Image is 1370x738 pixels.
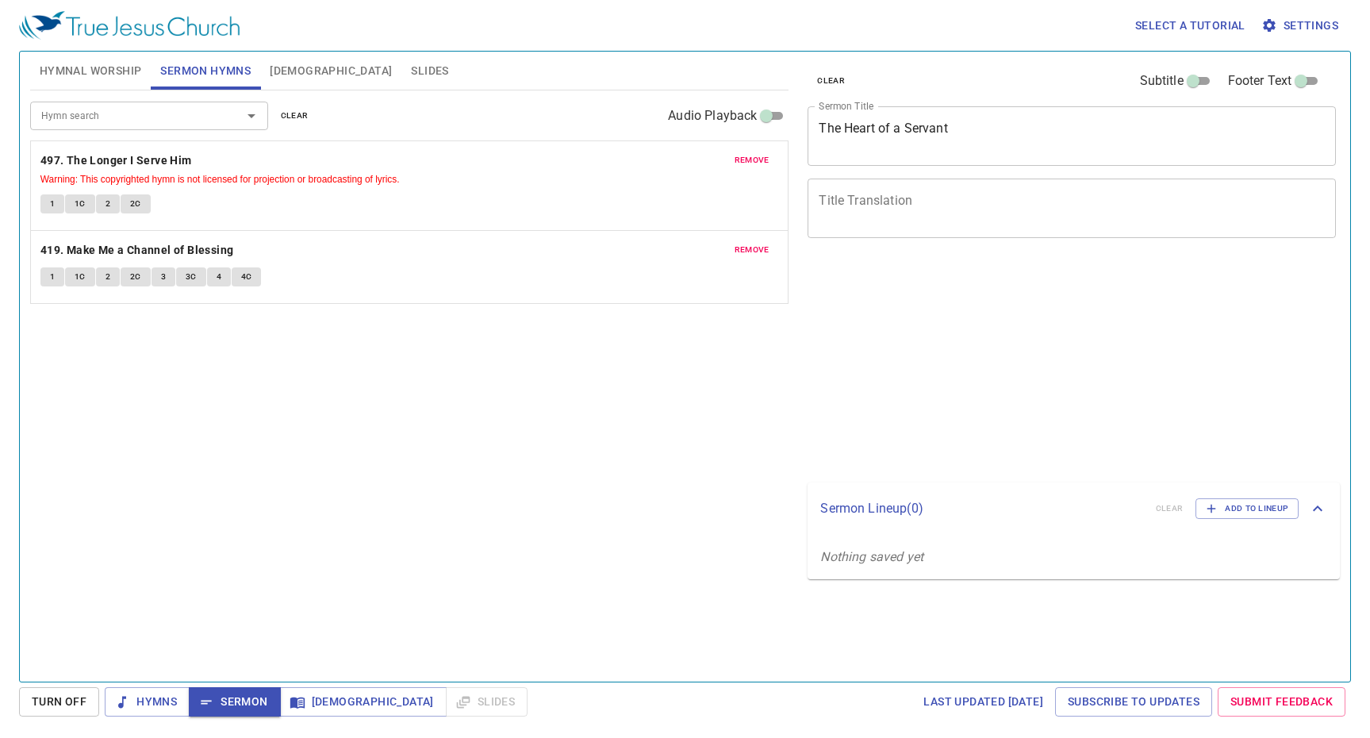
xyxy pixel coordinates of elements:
[735,243,769,257] span: remove
[75,270,86,284] span: 1C
[201,692,267,712] span: Sermon
[270,61,392,81] span: [DEMOGRAPHIC_DATA]
[1206,502,1288,516] span: Add to Lineup
[1135,16,1245,36] span: Select a tutorial
[817,74,845,88] span: clear
[40,151,194,171] button: 497. The Longer I Serve Him
[50,197,55,211] span: 1
[130,270,141,284] span: 2C
[1195,498,1299,519] button: Add to Lineup
[217,270,221,284] span: 4
[40,151,192,171] b: 497. The Longer I Serve Him
[271,106,318,125] button: clear
[923,692,1043,712] span: Last updated [DATE]
[106,270,110,284] span: 2
[240,105,263,127] button: Open
[50,270,55,284] span: 1
[19,687,99,717] button: Turn Off
[280,687,447,717] button: [DEMOGRAPHIC_DATA]
[40,61,142,81] span: Hymnal Worship
[1129,11,1252,40] button: Select a tutorial
[293,692,434,712] span: [DEMOGRAPHIC_DATA]
[808,482,1340,535] div: Sermon Lineup(0)clearAdd to Lineup
[411,61,448,81] span: Slides
[186,270,197,284] span: 3C
[725,240,779,259] button: remove
[40,240,236,260] button: 419. Make Me a Channel of Blessing
[735,153,769,167] span: remove
[106,197,110,211] span: 2
[1258,11,1345,40] button: Settings
[96,267,120,286] button: 2
[121,194,151,213] button: 2C
[189,687,280,717] button: Sermon
[160,61,251,81] span: Sermon Hymns
[808,71,854,90] button: clear
[32,692,86,712] span: Turn Off
[668,106,757,125] span: Audio Playback
[40,194,64,213] button: 1
[241,270,252,284] span: 4C
[105,687,190,717] button: Hymns
[19,11,240,40] img: True Jesus Church
[65,194,95,213] button: 1C
[1140,71,1184,90] span: Subtitle
[1068,692,1199,712] span: Subscribe to Updates
[819,121,1325,151] textarea: The Heart of a Servant
[207,267,231,286] button: 4
[232,267,262,286] button: 4C
[161,270,166,284] span: 3
[117,692,177,712] span: Hymns
[820,499,1142,518] p: Sermon Lineup ( 0 )
[917,687,1050,717] a: Last updated [DATE]
[152,267,175,286] button: 3
[820,549,923,564] i: Nothing saved yet
[1230,692,1333,712] span: Submit Feedback
[725,151,779,170] button: remove
[121,267,151,286] button: 2C
[65,267,95,286] button: 1C
[801,255,1232,476] iframe: from-child
[1055,687,1212,717] a: Subscribe to Updates
[281,109,309,123] span: clear
[75,197,86,211] span: 1C
[96,194,120,213] button: 2
[40,174,400,185] small: Warning: This copyrighted hymn is not licensed for projection or broadcasting of lyrics.
[1264,16,1338,36] span: Settings
[40,240,234,260] b: 419. Make Me a Channel of Blessing
[1218,687,1345,717] a: Submit Feedback
[40,267,64,286] button: 1
[1228,71,1292,90] span: Footer Text
[130,197,141,211] span: 2C
[176,267,206,286] button: 3C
